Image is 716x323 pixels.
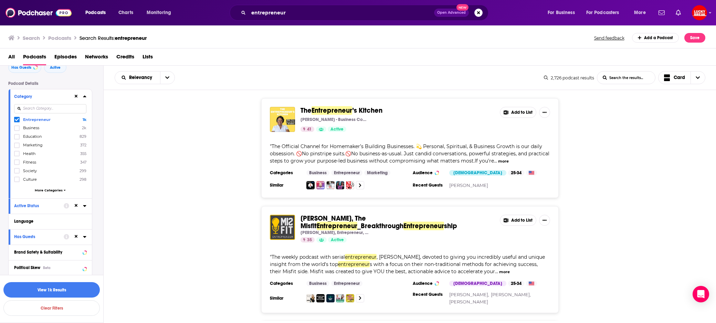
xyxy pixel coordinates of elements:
button: open menu [142,7,180,18]
span: " [270,254,545,275]
a: Right Up My Podcast [336,181,344,189]
a: The Keep it Simple Stupid DOG Training Podcast [346,181,354,189]
h3: Audience [413,170,444,176]
button: Add to List [500,107,536,118]
div: Search Results: [80,35,147,41]
h3: Similar [270,296,301,301]
img: Africa Science Focus [326,181,335,189]
span: ship [444,222,457,230]
button: open menu [582,7,629,18]
img: The Entrepreneur’s Kitchen [270,107,295,132]
span: For Business [548,8,575,18]
h3: Audience [413,281,444,286]
div: Search podcasts, credits, & more... [236,5,495,21]
span: Political Skew [14,265,40,270]
span: 35 [307,237,312,244]
div: 25-34 [508,170,524,176]
span: 372 [80,143,86,147]
span: Card [674,75,685,80]
a: Show notifications dropdown [656,7,667,19]
button: Has Guests [8,62,41,73]
span: Active [330,126,344,133]
h3: Categories [270,281,301,286]
a: TheEntrepreneur’s Kitchen [301,107,382,114]
a: Brand Safety & Suitability [14,248,86,256]
a: Thriving Launch [336,294,344,302]
div: 25-34 [508,281,524,286]
p: [PERSON_NAME] - Business Communications Strategist [301,117,369,122]
div: Brand Safety & Suitability [14,250,81,255]
h3: Podcasts [48,35,71,41]
button: Add to List [500,215,536,226]
div: [DEMOGRAPHIC_DATA] [449,170,506,176]
span: 41 [307,126,312,133]
h3: Search [23,35,40,41]
span: Charts [118,8,133,18]
span: Entrepreneur [312,106,352,115]
span: Culture [23,177,37,182]
a: [PERSON_NAME], The MisfitEntrepreneur_BreakthroughEntrepreneurship [301,215,494,230]
span: ... [495,268,498,275]
button: Clear Filters [3,300,100,316]
span: [PERSON_NAME], The Misfit [301,214,366,230]
a: The Home Service Business Owner Podcast [346,294,354,302]
button: open menu [629,7,654,18]
a: Charts [114,7,137,18]
div: Category [14,94,69,99]
button: open menu [160,71,175,84]
img: Podchaser - Follow, Share and Rate Podcasts [6,6,72,19]
button: more [499,269,510,275]
span: Podcasts [23,51,46,65]
span: Entrepreneur [23,117,51,122]
span: Business [23,125,39,130]
button: Political SkewBeta [14,263,86,272]
button: Language [14,217,86,225]
a: Entrepreneur [331,170,362,176]
span: 299 [80,168,86,173]
img: User Profile [692,5,707,20]
span: Logged in as annagregory [692,5,707,20]
span: The Official Channel for Homemaker’s Building Businesses. 💫 Personal, Spiritual, & Business Growt... [270,143,549,164]
span: 2k [82,125,86,130]
span: Credits [116,51,134,65]
a: [PERSON_NAME], [449,292,489,297]
a: Cashflow Diary™ [326,294,335,302]
button: Open AdvancedNew [434,9,469,17]
span: , [PERSON_NAME], devoted to giving you incredibly useful and unique insight from the world's top [270,254,545,267]
span: Has Guests [11,66,31,69]
span: Fitness [23,160,36,165]
span: Networks [85,51,108,65]
img: Dave Lukas, The Misfit Entrepreneur_Breakthrough Entrepreneurship [270,215,295,240]
button: Show More Button [539,107,550,118]
span: entrepreneur [115,35,147,41]
h3: Recent Guests [413,182,444,188]
img: DevQuestions with Tim Corey [316,181,325,189]
span: More Categories [35,188,63,192]
button: more [498,158,509,164]
div: Language [14,219,82,224]
button: More Categories [14,188,86,192]
div: Beta [43,266,51,270]
a: Active [328,237,347,243]
span: Education [23,134,42,139]
p: [PERSON_NAME], Entrepreneur, Author, Investor [301,230,369,235]
a: All [8,51,15,65]
span: 355 [80,151,86,156]
span: Health [23,151,35,156]
a: Add a Podcast [632,33,679,43]
span: _Breakthrough [357,222,403,230]
a: Marketing [364,170,390,176]
h3: Recent Guests [413,292,444,297]
img: She Did It Her Way [306,294,315,302]
a: Episodes [54,51,77,65]
button: Save [684,33,705,43]
h2: Choose List sort [115,71,175,84]
button: Has Guests [14,232,64,241]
